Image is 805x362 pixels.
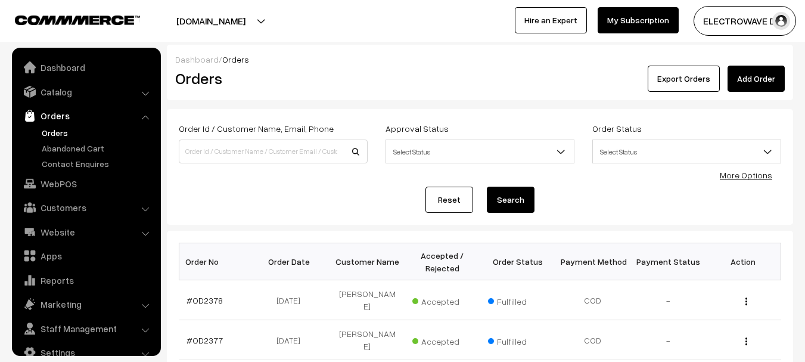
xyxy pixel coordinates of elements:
[15,245,157,267] a: Apps
[630,243,705,280] th: Payment Status
[630,320,705,360] td: -
[175,53,785,66] div: /
[412,292,472,308] span: Accepted
[480,243,555,280] th: Order Status
[254,280,330,320] td: [DATE]
[135,6,287,36] button: [DOMAIN_NAME]
[425,187,473,213] a: Reset
[39,142,157,154] a: Abandoned Cart
[15,293,157,315] a: Marketing
[15,57,157,78] a: Dashboard
[175,69,366,88] h2: Orders
[386,140,574,163] span: Select Status
[598,7,679,33] a: My Subscription
[187,295,223,305] a: #OD2378
[555,243,630,280] th: Payment Method
[179,122,334,135] label: Order Id / Customer Name, Email, Phone
[648,66,720,92] button: Export Orders
[386,141,574,162] span: Select Status
[386,122,449,135] label: Approval Status
[745,298,747,305] img: Menu
[179,243,254,280] th: Order No
[728,66,785,92] a: Add Order
[330,320,405,360] td: [PERSON_NAME]
[254,243,330,280] th: Order Date
[555,280,630,320] td: COD
[187,335,223,345] a: #OD2377
[222,54,249,64] span: Orders
[39,157,157,170] a: Contact Enquires
[330,280,405,320] td: [PERSON_NAME]
[555,320,630,360] td: COD
[488,292,548,308] span: Fulfilled
[15,16,140,24] img: COMMMERCE
[39,126,157,139] a: Orders
[772,12,790,30] img: user
[15,105,157,126] a: Orders
[330,243,405,280] th: Customer Name
[175,54,219,64] a: Dashboard
[15,12,119,26] a: COMMMERCE
[694,6,796,36] button: ELECTROWAVE DE…
[745,338,747,345] img: Menu
[15,197,157,218] a: Customers
[593,141,781,162] span: Select Status
[179,140,368,163] input: Order Id / Customer Name / Customer Email / Customer Phone
[405,243,480,280] th: Accepted / Rejected
[592,140,781,163] span: Select Status
[254,320,330,360] td: [DATE]
[630,280,705,320] td: -
[720,170,772,180] a: More Options
[412,332,472,348] span: Accepted
[487,187,534,213] button: Search
[592,122,642,135] label: Order Status
[15,221,157,243] a: Website
[15,318,157,339] a: Staff Management
[15,173,157,194] a: WebPOS
[15,270,157,291] a: Reports
[515,7,587,33] a: Hire an Expert
[15,81,157,103] a: Catalog
[488,332,548,348] span: Fulfilled
[705,243,781,280] th: Action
